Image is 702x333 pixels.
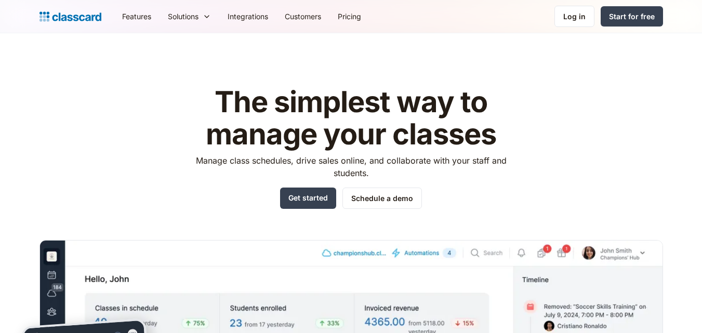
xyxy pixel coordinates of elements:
a: Features [114,5,160,28]
a: home [39,9,101,24]
a: Integrations [219,5,276,28]
a: Start for free [601,6,663,26]
div: Start for free [609,11,655,22]
div: Log in [563,11,586,22]
a: Customers [276,5,329,28]
p: Manage class schedules, drive sales online, and collaborate with your staff and students. [186,154,516,179]
a: Schedule a demo [342,188,422,209]
a: Log in [554,6,594,27]
div: Solutions [168,11,198,22]
a: Pricing [329,5,369,28]
h1: The simplest way to manage your classes [186,86,516,150]
a: Get started [280,188,336,209]
div: Solutions [160,5,219,28]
